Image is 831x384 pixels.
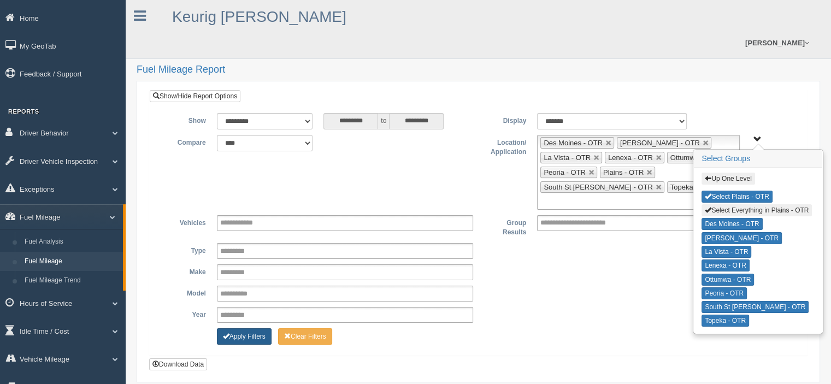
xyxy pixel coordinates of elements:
[158,135,211,148] label: Compare
[479,215,532,238] label: Group Results
[702,191,772,203] button: Select Plains - OTR
[20,252,123,271] a: Fuel Mileage
[702,301,809,313] button: South St [PERSON_NAME] - OTR
[702,246,751,258] button: La Vista - OTR
[670,183,715,191] span: Topeka - OTR
[702,315,749,327] button: Topeka - OTR
[702,173,755,185] button: Up One Level
[702,204,812,216] button: Select Everything in Plains - OTR
[670,153,720,162] span: Ottumwa - OTR
[20,232,123,252] a: Fuel Analysis
[620,139,700,147] span: [PERSON_NAME] - OTR
[544,183,652,191] span: South St [PERSON_NAME] - OTR
[150,90,240,102] a: Show/Hide Report Options
[740,27,815,58] a: [PERSON_NAME]
[217,328,272,345] button: Change Filter Options
[544,153,591,162] span: La Vista - OTR
[158,307,211,320] label: Year
[20,271,123,291] a: Fuel Mileage Trend
[479,113,532,126] label: Display
[702,274,754,286] button: Ottumwa - OTR
[694,150,822,168] h3: Select Groups
[158,215,211,228] label: Vehicles
[172,8,346,25] a: Keurig [PERSON_NAME]
[378,113,389,129] span: to
[479,135,532,157] label: Location/ Application
[608,153,653,162] span: Lenexa - OTR
[702,287,747,299] button: Peoria - OTR
[158,286,211,299] label: Model
[278,328,332,345] button: Change Filter Options
[702,232,782,244] button: [PERSON_NAME] - OTR
[158,113,211,126] label: Show
[544,168,586,176] span: Peoria - OTR
[702,259,749,271] button: Lenexa - OTR
[158,264,211,277] label: Make
[603,168,644,176] span: Plains - OTR
[544,139,603,147] span: Des Moines - OTR
[702,218,762,230] button: Des Moines - OTR
[149,358,207,370] button: Download Data
[158,243,211,256] label: Type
